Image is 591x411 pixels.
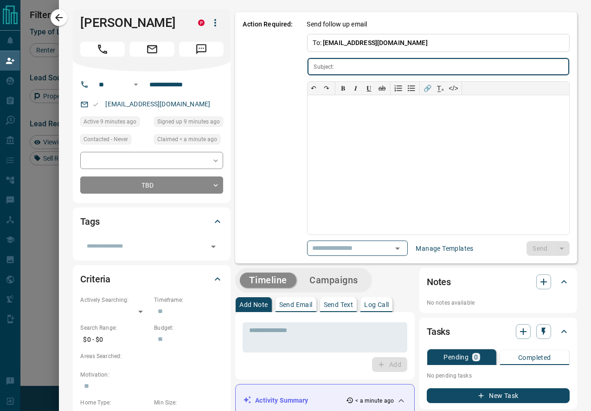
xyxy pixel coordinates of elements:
[154,296,223,304] p: Timeframe:
[308,82,321,95] button: ↶
[314,63,334,71] p: Subject:
[364,301,389,308] p: Log Call
[179,42,224,57] span: Message
[321,82,334,95] button: ↷
[279,301,313,308] p: Send Email
[154,117,223,130] div: Sun Oct 12 2025
[255,396,308,405] p: Activity Summary
[80,117,149,130] div: Sun Oct 12 2025
[363,82,376,95] button: 𝐔
[80,398,149,407] p: Home Type:
[80,210,223,233] div: Tags
[157,135,217,144] span: Claimed < a minute ago
[379,85,386,92] s: ab
[427,271,570,293] div: Notes
[391,242,404,255] button: Open
[355,397,394,405] p: < a minute ago
[105,100,210,108] a: [EMAIL_ADDRESS][DOMAIN_NAME]
[80,15,184,30] h1: [PERSON_NAME]
[405,82,418,95] button: Bullet list
[80,176,223,194] div: TBD
[80,371,223,379] p: Motivation:
[154,134,223,147] div: Sun Oct 12 2025
[80,214,99,229] h2: Tags
[154,398,223,407] p: Min Size:
[130,79,141,90] button: Open
[421,82,434,95] button: 🔗
[239,301,268,308] p: Add Note
[243,20,293,256] p: Action Required:
[80,324,149,332] p: Search Range:
[474,354,478,360] p: 0
[80,272,110,287] h2: Criteria
[198,20,205,26] div: property.ca
[80,296,149,304] p: Actively Searching:
[427,274,451,289] h2: Notes
[518,354,551,361] p: Completed
[129,42,174,57] span: Email
[323,39,428,46] span: [EMAIL_ADDRESS][DOMAIN_NAME]
[392,82,405,95] button: Numbered list
[427,320,570,343] div: Tasks
[207,240,220,253] button: Open
[243,392,407,409] div: Activity Summary< a minute ago
[324,301,353,308] p: Send Text
[84,117,136,126] span: Active 9 minutes ago
[307,34,570,52] p: To:
[337,82,350,95] button: 𝐁
[92,101,99,108] svg: Email Valid
[447,82,460,95] button: </>
[80,332,149,347] p: $0 - $0
[427,388,570,403] button: New Task
[300,273,367,288] button: Campaigns
[350,82,363,95] button: 𝑰
[434,82,447,95] button: T̲ₓ
[411,241,479,256] button: Manage Templates
[367,85,372,92] span: 𝐔
[307,20,367,29] p: Send follow up email
[240,273,296,288] button: Timeline
[154,324,223,332] p: Budget:
[427,299,570,307] p: No notes available
[80,268,223,290] div: Criteria
[443,354,469,360] p: Pending
[84,135,128,144] span: Contacted - Never
[427,369,570,383] p: No pending tasks
[527,241,570,256] div: split button
[157,117,220,126] span: Signed up 9 minutes ago
[80,42,125,57] span: Call
[427,324,450,339] h2: Tasks
[376,82,389,95] button: ab
[80,352,223,360] p: Areas Searched:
